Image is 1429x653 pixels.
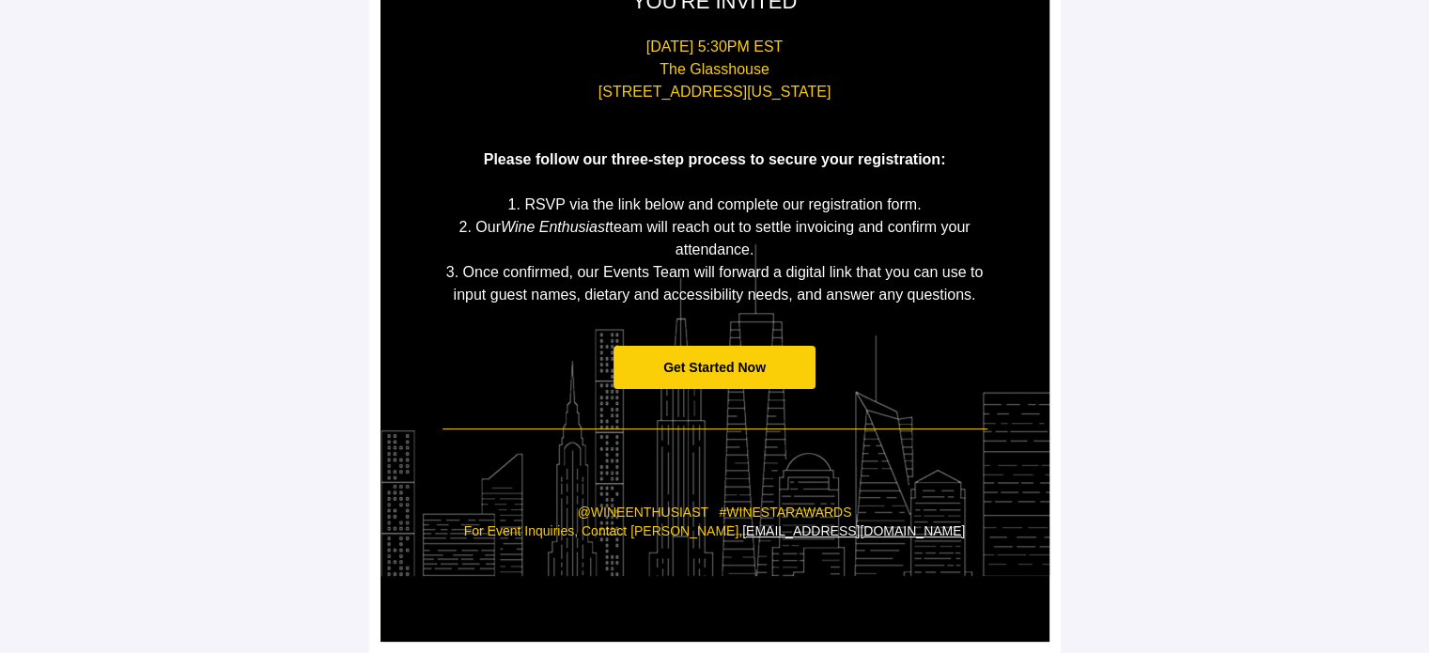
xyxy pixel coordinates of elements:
span: 2. Our team will reach out to settle invoicing and confirm your attendance. [458,219,970,257]
em: Wine Enthusiast [501,219,609,235]
p: The Glasshouse [443,58,987,81]
span: 1. RSVP via the link below and complete our registration form. [508,196,922,212]
p: [STREET_ADDRESS][US_STATE] [443,81,987,103]
p: @WINEENTHUSIAST #WINESTARAWARDS For Event Inquiries, Contact [PERSON_NAME], [443,504,987,577]
span: Get Started Now [663,360,766,375]
table: divider [443,428,987,429]
p: [DATE] 5:30PM EST [443,36,987,58]
span: Please follow our three-step process to secure your registration: [484,151,946,167]
a: Get Started Now [614,346,815,390]
a: [EMAIL_ADDRESS][DOMAIN_NAME] [742,523,965,538]
span: 3. Once confirmed, our Events Team will forward a digital link that you can use to input guest na... [446,264,984,303]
